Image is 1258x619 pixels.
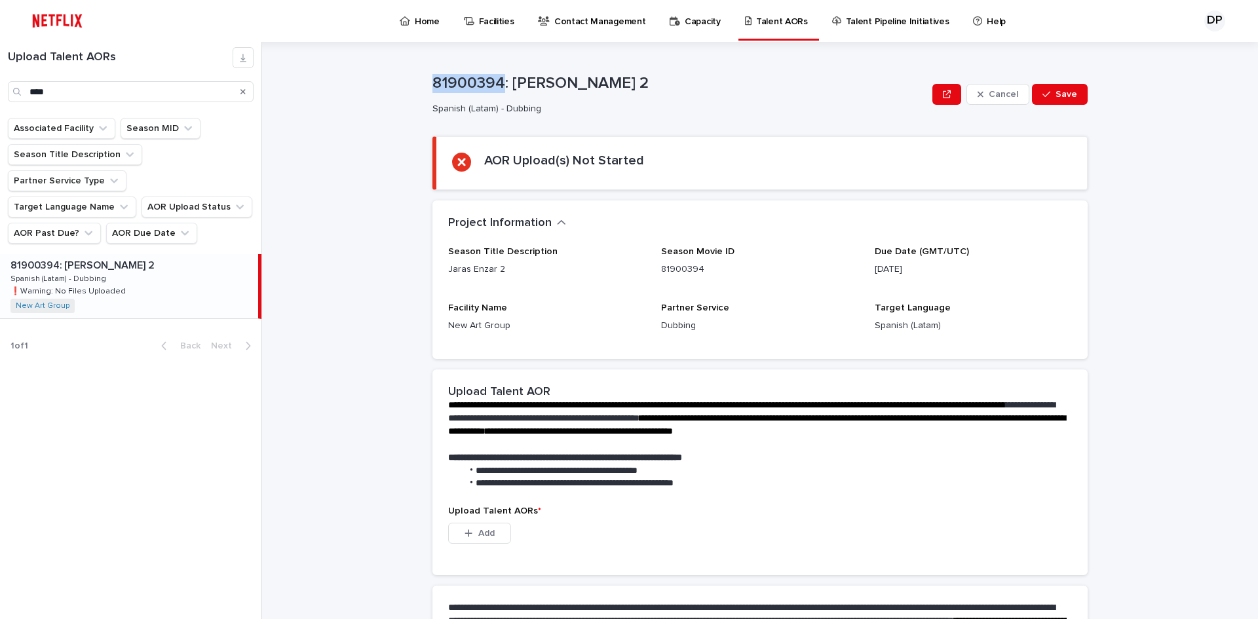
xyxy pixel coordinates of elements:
button: Project Information [448,216,566,231]
button: Add [448,523,511,544]
button: Cancel [966,84,1029,105]
button: AOR Past Due? [8,223,101,244]
p: 81900394 [661,263,858,276]
button: AOR Due Date [106,223,197,244]
p: Spanish (Latam) - Dubbing [432,103,922,115]
button: Associated Facility [8,118,115,139]
h2: Upload Talent AOR [448,385,550,400]
span: Target Language [875,303,951,312]
button: AOR Upload Status [142,197,252,217]
span: Upload Talent AORs [448,506,541,516]
a: New Art Group [16,301,69,310]
p: Spanish (Latam) - Dubbing [10,272,109,284]
span: Back [172,341,200,350]
h2: AOR Upload(s) Not Started [484,153,644,168]
img: ifQbXi3ZQGMSEF7WDB7W [26,8,88,34]
span: Cancel [989,90,1018,99]
input: Search [8,81,254,102]
span: Season Movie ID [661,247,734,256]
button: Back [151,340,206,352]
span: Facility Name [448,303,507,312]
span: Next [211,341,240,350]
p: Spanish (Latam) [875,319,1072,333]
p: Dubbing [661,319,858,333]
p: Jaras Enzar 2 [448,263,645,276]
p: ❗️Warning: No Files Uploaded [10,284,128,296]
span: Due Date (GMT/UTC) [875,247,969,256]
div: DP [1204,10,1225,31]
h2: Project Information [448,216,552,231]
p: 81900394: [PERSON_NAME] 2 [10,257,157,272]
button: Partner Service Type [8,170,126,191]
span: Add [478,529,495,538]
span: Season Title Description [448,247,558,256]
button: Season MID [121,118,200,139]
h1: Upload Talent AORs [8,50,233,65]
p: [DATE] [875,263,1072,276]
button: Save [1032,84,1088,105]
span: Partner Service [661,303,729,312]
p: 81900394: [PERSON_NAME] 2 [432,74,927,93]
span: Save [1056,90,1077,99]
button: Season Title Description [8,144,142,165]
p: New Art Group [448,319,645,333]
button: Target Language Name [8,197,136,217]
button: Next [206,340,261,352]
